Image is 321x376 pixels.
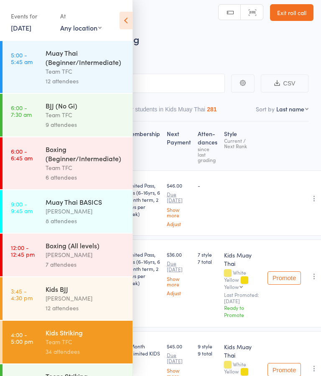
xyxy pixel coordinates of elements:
[167,221,191,227] a: Adjust
[198,350,217,357] span: 9 total
[46,101,125,110] div: BJJ (No Gi)
[46,303,125,313] div: 12 attendees
[224,292,261,304] small: Last Promoted: [DATE]
[11,331,33,345] time: 4:00 - 5:00 pm
[224,251,261,268] div: Kids Muay Thai
[167,290,191,296] a: Adjust
[46,144,125,163] div: Boxing (Beginner/Intermediate)
[46,197,125,206] div: Muay Thai BASICS
[46,48,125,67] div: Muay Thai (Beginner/Intermediate)
[167,352,191,364] small: Due [DATE]
[46,260,125,269] div: 7 attendees
[11,244,35,258] time: 12:00 - 12:45 pm
[46,284,125,294] div: Kids BJJ
[46,76,125,86] div: 12 attendees
[122,125,163,167] div: Membership
[167,191,191,203] small: Due [DATE]
[224,138,261,149] div: Current / Next Rank
[198,258,217,265] span: 7 total
[11,23,31,32] a: [DATE]
[126,182,160,217] div: Limited Pass, Kids (6-16yrs, 6 month term, 2 days per week)
[224,284,239,289] div: Yellow
[126,251,160,286] div: Limited Pass, Kids (6-16yrs, 6 month term, 2 days per week)
[194,125,221,167] div: Atten­dances
[276,105,304,113] div: Last name
[60,23,102,32] div: Any location
[46,67,125,76] div: Team TFC
[167,251,191,296] div: $36.00
[11,148,33,161] time: 6:00 - 6:45 am
[3,41,132,93] a: 5:00 -5:45 amMuay Thai (Beginner/Intermediate)Team TFC12 attendees
[46,328,125,337] div: Kids Striking
[119,102,217,121] button: Other students in Kids Muay Thai281
[46,163,125,173] div: Team TFC
[167,276,191,287] a: Show more
[198,182,217,189] div: -
[198,251,217,258] span: 7 style
[270,4,313,21] a: Exit roll call
[46,110,125,120] div: Team TFC
[3,234,132,276] a: 12:00 -12:45 pmBoxing (All levels)[PERSON_NAME]7 attendees
[11,52,33,65] time: 5:00 - 5:45 am
[126,343,160,357] div: 6 Month Unlimited KIDS
[163,125,194,167] div: Next Payment
[256,105,275,113] label: Sort by
[3,94,132,136] a: 6:00 -7:30 amBJJ (No Gi)Team TFC9 attendees
[3,137,132,189] a: 6:00 -6:45 amBoxing (Beginner/Intermediate)Team TFC6 attendees
[198,343,217,350] span: 9 style
[167,260,191,273] small: Due [DATE]
[11,201,33,214] time: 9:00 - 9:45 am
[60,9,102,23] div: At
[11,288,33,301] time: 3:45 - 4:30 pm
[46,206,125,216] div: [PERSON_NAME]
[221,125,264,167] div: Style
[267,271,301,285] button: Promote
[11,104,32,118] time: 6:00 - 7:30 am
[46,294,125,303] div: [PERSON_NAME]
[167,182,191,227] div: $46.00
[3,321,132,363] a: 4:00 -5:00 pmKids StrikingTeam TFC34 attendees
[46,120,125,129] div: 9 attendees
[46,347,125,356] div: 34 attendees
[224,304,261,318] div: Ready to Promote
[46,337,125,347] div: Team TFC
[224,270,261,289] div: White Yellow
[198,146,217,162] div: since last grading
[46,173,125,182] div: 6 attendees
[46,216,125,226] div: 8 attendees
[207,106,217,113] div: 281
[224,343,261,359] div: Kids Muay Thai
[3,277,132,320] a: 3:45 -4:30 pmKids BJJ[PERSON_NAME]12 attendees
[46,250,125,260] div: [PERSON_NAME]
[3,190,132,233] a: 9:00 -9:45 amMuay Thai BASICS[PERSON_NAME]8 attendees
[46,241,125,250] div: Boxing (All levels)
[167,207,191,218] a: Show more
[261,75,308,93] button: CSV
[11,9,52,23] div: Events for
